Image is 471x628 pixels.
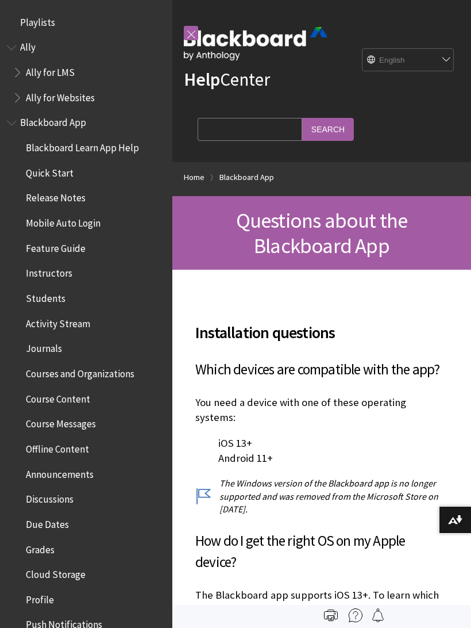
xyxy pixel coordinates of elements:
[7,38,165,108] nav: Book outline for Anthology Ally Help
[26,63,75,78] span: Ally for LMS
[324,608,338,622] img: Print
[26,264,72,279] span: Instructors
[195,395,448,425] p: You need a device with one of these operating systems:
[20,113,86,129] span: Blackboard App
[26,515,69,530] span: Due Dates
[26,415,96,430] span: Course Messages
[26,314,90,330] span: Activity Stream
[184,27,327,60] img: Blackboard by Anthology
[26,339,62,355] span: Journals
[26,540,55,556] span: Grades
[7,13,165,32] nav: Book outline for Playlists
[195,436,448,466] p: iOS 13+ Android 11+
[26,590,54,606] span: Profile
[20,13,55,28] span: Playlists
[184,68,270,91] a: HelpCenter
[20,38,36,53] span: Ally
[26,289,65,304] span: Students
[195,320,448,344] span: Installation questions
[26,239,86,254] span: Feature Guide
[26,439,89,455] span: Offline Content
[26,189,86,204] span: Release Notes
[371,608,385,622] img: Follow this page
[26,565,86,580] span: Cloud Storage
[26,88,95,104] span: Ally for Websites
[302,118,354,140] input: Search
[26,138,139,154] span: Blackboard Learn App Help
[195,530,448,574] h3: How do I get the right OS on my Apple device?
[236,207,408,259] span: Questions about the Blackboard App
[184,68,220,91] strong: Help
[362,49,454,72] select: Site Language Selector
[184,170,204,185] a: Home
[349,608,362,622] img: More help
[26,364,134,380] span: Courses and Organizations
[26,489,74,505] span: Discussions
[26,389,90,405] span: Course Content
[26,465,94,480] span: Announcements
[26,213,101,229] span: Mobile Auto Login
[195,477,448,515] p: The Windows version of the Blackboard app is no longer supported and was removed from the Microso...
[219,170,274,185] a: Blackboard App
[26,163,74,179] span: Quick Start
[195,359,448,381] h3: Which devices are compatible with the app?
